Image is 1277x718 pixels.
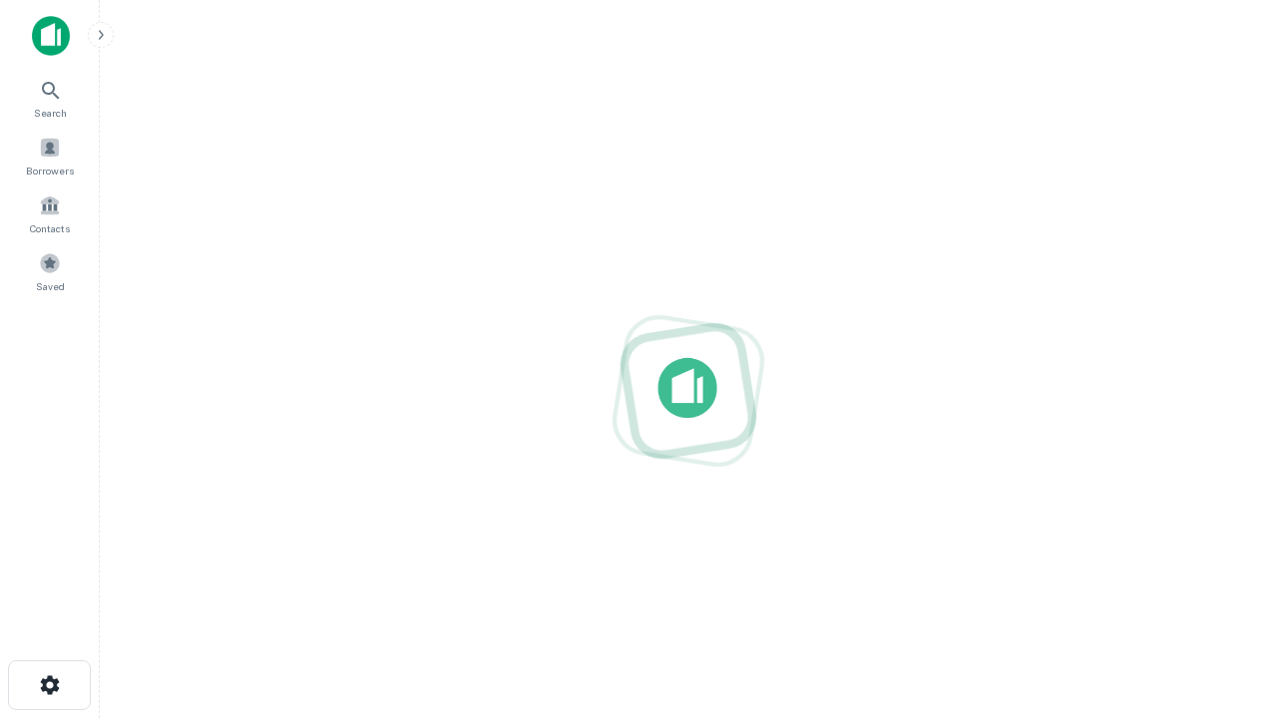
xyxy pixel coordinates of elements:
span: Borrowers [26,163,74,179]
a: Search [6,71,94,125]
a: Borrowers [6,129,94,182]
iframe: Chat Widget [1177,495,1277,590]
span: Contacts [30,220,70,236]
a: Contacts [6,186,94,240]
img: capitalize-icon.png [32,16,70,56]
span: Saved [36,278,65,294]
span: Search [34,105,67,121]
a: Saved [6,244,94,298]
